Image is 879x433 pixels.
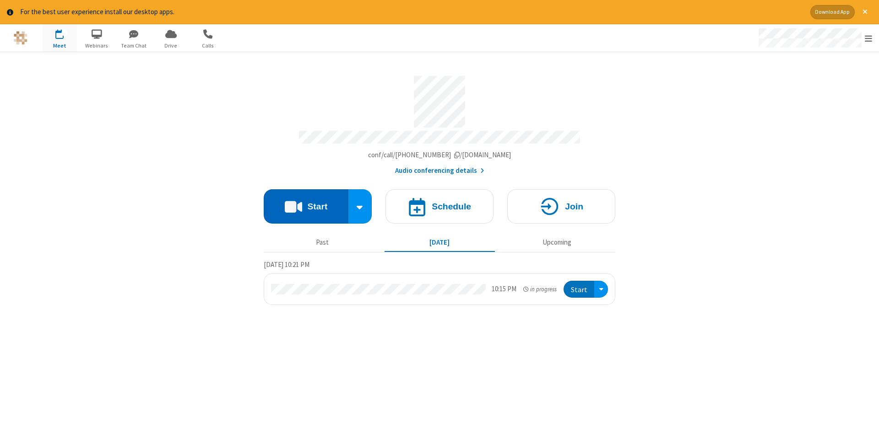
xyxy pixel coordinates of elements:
[264,69,615,176] section: Account details
[395,166,484,176] button: Audio conferencing details
[14,31,27,45] img: QA Selenium DO NOT DELETE OR CHANGE
[432,202,471,211] h4: Schedule
[264,189,348,224] button: Start
[368,150,511,159] span: Copy my meeting room link
[750,24,879,52] div: Open menu
[385,189,494,224] button: Schedule
[191,42,225,50] span: Calls
[43,42,77,50] span: Meet
[858,5,872,19] button: Close alert
[564,281,594,298] button: Start
[267,234,378,251] button: Past
[368,150,511,160] button: Copy my meeting room linkCopy my meeting room link
[565,202,583,211] h4: Join
[62,29,68,36] div: 1
[810,5,855,19] button: Download App
[154,42,188,50] span: Drive
[348,189,372,224] div: Start conference options
[502,234,612,251] button: Upcoming
[307,202,327,211] h4: Start
[507,189,615,224] button: Join
[385,234,495,251] button: [DATE]
[264,259,615,305] section: Today's Meetings
[594,281,608,298] div: Open menu
[3,24,38,52] button: Logo
[523,285,557,294] em: in progress
[264,260,309,269] span: [DATE] 10:21 PM
[20,7,803,17] div: For the best user experience install our desktop apps.
[80,42,114,50] span: Webinars
[117,42,151,50] span: Team Chat
[492,284,516,294] div: 10:15 PM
